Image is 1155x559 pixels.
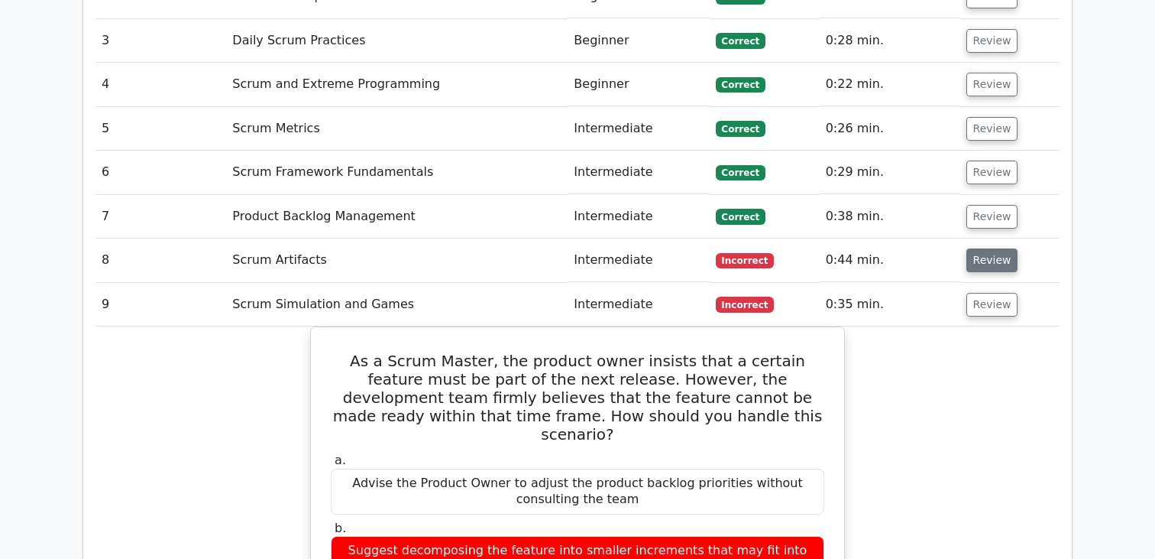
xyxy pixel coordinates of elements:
[568,19,709,63] td: Beginner
[568,63,709,106] td: Beginner
[568,195,709,239] td: Intermediate
[95,107,226,151] td: 5
[716,77,765,93] span: Correct
[95,151,226,194] td: 6
[95,195,226,239] td: 7
[716,253,775,268] span: Incorrect
[966,293,1018,317] button: Review
[568,107,709,151] td: Intermediate
[716,165,765,180] span: Correct
[716,209,765,224] span: Correct
[329,352,826,444] h5: As a Scrum Master, the product owner insists that a certain feature must be part of the next rele...
[226,19,568,63] td: Daily Scrum Practices
[966,73,1018,96] button: Review
[226,195,568,239] td: Product Backlog Management
[568,151,709,194] td: Intermediate
[335,521,346,535] span: b.
[95,19,226,63] td: 3
[820,19,960,63] td: 0:28 min.
[568,239,709,282] td: Intermediate
[95,239,226,282] td: 8
[820,151,960,194] td: 0:29 min.
[335,453,346,467] span: a.
[716,121,765,136] span: Correct
[226,239,568,282] td: Scrum Artifacts
[820,283,960,327] td: 0:35 min.
[716,33,765,48] span: Correct
[820,239,960,282] td: 0:44 min.
[966,161,1018,184] button: Review
[226,107,568,151] td: Scrum Metrics
[95,63,226,106] td: 4
[820,195,960,239] td: 0:38 min.
[331,469,824,515] div: Advise the Product Owner to adjust the product backlog priorities without consulting the team
[966,249,1018,272] button: Review
[966,205,1018,229] button: Review
[820,63,960,106] td: 0:22 min.
[966,29,1018,53] button: Review
[820,107,960,151] td: 0:26 min.
[95,283,226,327] td: 9
[716,297,775,312] span: Incorrect
[226,151,568,194] td: Scrum Framework Fundamentals
[966,117,1018,141] button: Review
[226,283,568,327] td: Scrum Simulation and Games
[568,283,709,327] td: Intermediate
[226,63,568,106] td: Scrum and Extreme Programming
